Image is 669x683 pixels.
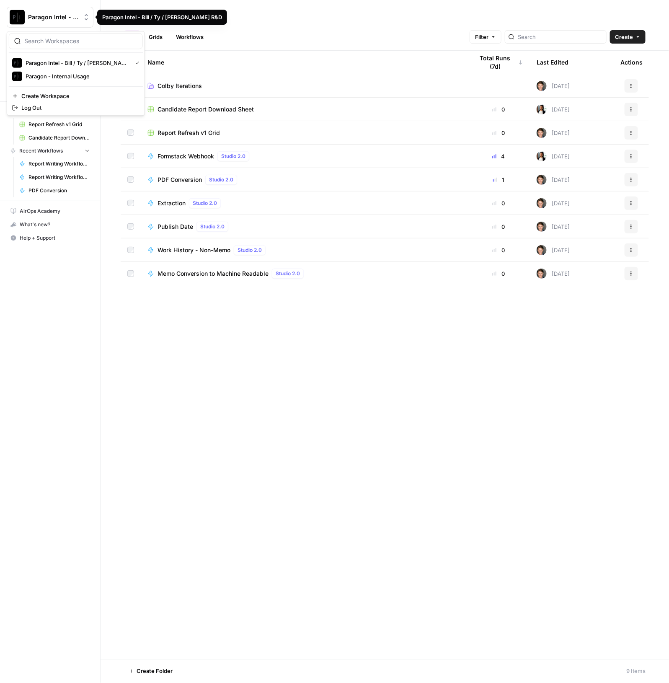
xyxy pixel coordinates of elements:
span: Colby Iterations [158,82,202,90]
a: Report Writing Workflow - v2 Gemini One Analysis [15,171,93,184]
span: Studio 2.0 [238,246,262,254]
a: Workflows [171,30,209,44]
div: [DATE] [537,222,570,232]
span: PDF Conversion [28,187,90,194]
span: Paragon Intel - Bill / Ty / [PERSON_NAME] R&D [26,59,129,67]
div: 0 [474,269,523,278]
a: Report Writing Workflow - Gemini 2.5 2025 08 13 [15,157,93,171]
button: Filter [470,30,501,44]
div: [DATE] [537,104,570,114]
input: Search Workspaces [24,37,137,45]
span: Filter [475,33,488,41]
span: Studio 2.0 [193,199,217,207]
span: Extraction [158,199,186,207]
span: Report Writing Workflow - v2 Gemini One Analysis [28,173,90,181]
span: Studio 2.0 [209,176,233,184]
div: 0 [474,222,523,231]
span: Log Out [21,103,136,112]
a: Colby Iterations [147,82,460,90]
span: Formstack Webhook [158,152,214,160]
span: Recent Workflows [19,147,63,155]
button: Workspace: Paragon Intel - Bill / Ty / Colby R&D [7,7,93,28]
a: Grids [144,30,168,44]
span: Publish Date [158,222,193,231]
a: Formstack WebhookStudio 2.0 [147,151,460,161]
img: xqjo96fmx1yk2e67jao8cdkou4un [537,151,547,161]
a: PDF ConversionStudio 2.0 [147,175,460,185]
span: Candidate Report Download Sheet [28,134,90,142]
span: Report Refresh v1 Grid [158,129,220,137]
a: Candidate Report Download Sheet [15,131,93,145]
span: Candidate Report Download Sheet [158,105,254,114]
div: [DATE] [537,81,570,91]
div: Workspace: Paragon Intel - Bill / Ty / Colby R&D [7,31,145,116]
img: qw00ik6ez51o8uf7vgx83yxyzow9 [537,198,547,208]
div: [DATE] [537,198,570,208]
div: 0 [474,246,523,254]
div: 0 [474,199,523,207]
div: Name [147,51,460,74]
img: xqjo96fmx1yk2e67jao8cdkou4un [537,104,547,114]
img: Paragon - Internal Usage Logo [12,71,22,81]
div: Actions [620,51,643,74]
a: All [124,30,140,44]
span: Create Folder [137,667,173,675]
a: PDF Conversion [15,184,93,197]
span: Work History - Non-Memo [158,246,230,254]
a: Report Refresh v1 Grid [15,118,93,131]
div: 0 [474,129,523,137]
div: Last Edited [537,51,568,74]
a: Report Refresh v1 Grid [147,129,460,137]
img: Paragon Intel - Bill / Ty / Colby R&D Logo [12,58,22,68]
div: 0 [474,105,523,114]
img: qw00ik6ez51o8uf7vgx83yxyzow9 [537,175,547,185]
span: Report Refresh v1 Grid [28,121,90,128]
img: Paragon Intel - Bill / Ty / Colby R&D Logo [10,10,25,25]
img: qw00ik6ez51o8uf7vgx83yxyzow9 [537,269,547,279]
span: Studio 2.0 [221,153,245,160]
img: qw00ik6ez51o8uf7vgx83yxyzow9 [537,245,547,255]
div: Paragon Intel - Bill / Ty / [PERSON_NAME] R&D [102,13,222,21]
span: Studio 2.0 [276,270,300,277]
span: Paragon Intel - Bill / Ty / [PERSON_NAME] R&D [28,13,79,21]
button: Help + Support [7,231,93,245]
a: Log Out [9,102,143,114]
span: Studio 2.0 [200,223,225,230]
span: Memo Conversion to Machine Readable [158,269,269,278]
span: Paragon - Internal Usage [26,72,136,80]
div: [DATE] [537,269,570,279]
button: Recent Workflows [7,145,93,157]
a: Create Workspace [9,90,143,102]
div: [DATE] [537,245,570,255]
div: [DATE] [537,151,570,161]
a: ExtractionStudio 2.0 [147,198,460,208]
button: Create Folder [124,665,178,678]
img: qw00ik6ez51o8uf7vgx83yxyzow9 [537,81,547,91]
span: Report Writing Workflow - Gemini 2.5 2025 08 13 [28,160,90,168]
button: Create [610,30,646,44]
div: [DATE] [537,128,570,138]
a: Publish DateStudio 2.0 [147,222,460,232]
a: Candidate Report Download Sheet [147,105,460,114]
span: Help + Support [20,234,90,242]
span: AirOps Academy [20,207,90,215]
a: AirOps Academy [7,204,93,218]
input: Search [518,33,603,41]
div: [DATE] [537,175,570,185]
span: Create Workspace [21,92,136,100]
span: PDF Conversion [158,176,202,184]
div: 1 [474,176,523,184]
img: qw00ik6ez51o8uf7vgx83yxyzow9 [537,222,547,232]
div: Total Runs (7d) [474,51,523,74]
div: 9 Items [626,667,646,675]
span: Create [615,33,633,41]
div: 4 [474,152,523,160]
button: What's new? [7,218,93,231]
a: Memo Conversion to Machine ReadableStudio 2.0 [147,269,460,279]
a: Work History - Non-MemoStudio 2.0 [147,245,460,255]
img: qw00ik6ez51o8uf7vgx83yxyzow9 [537,128,547,138]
